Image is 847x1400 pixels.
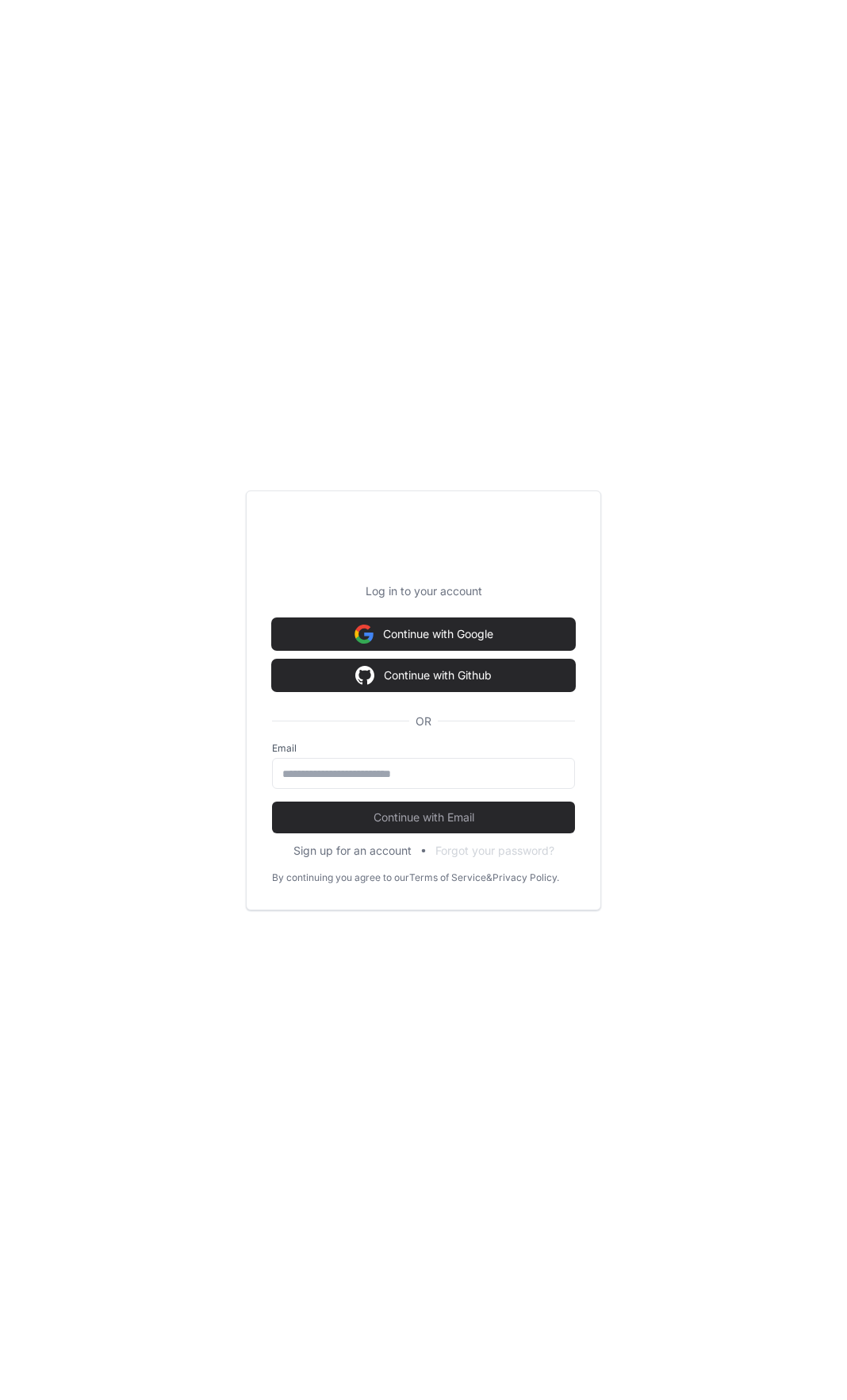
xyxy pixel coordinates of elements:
a: Privacy Policy. [492,871,559,884]
button: Sign up for an account [293,843,412,859]
div: & [486,871,492,884]
label: Email [272,742,575,755]
button: Continue with Email [272,802,575,833]
img: Sign in with google [355,660,374,691]
button: Continue with Google [272,618,575,650]
p: Log in to your account [272,583,575,599]
a: Terms of Service [409,871,486,884]
span: Continue with Email [272,810,575,825]
span: OR [409,713,438,729]
button: Forgot your password? [435,843,554,859]
div: By continuing you agree to our [272,871,409,884]
button: Continue with Github [272,660,575,691]
img: Sign in with google [355,618,374,650]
